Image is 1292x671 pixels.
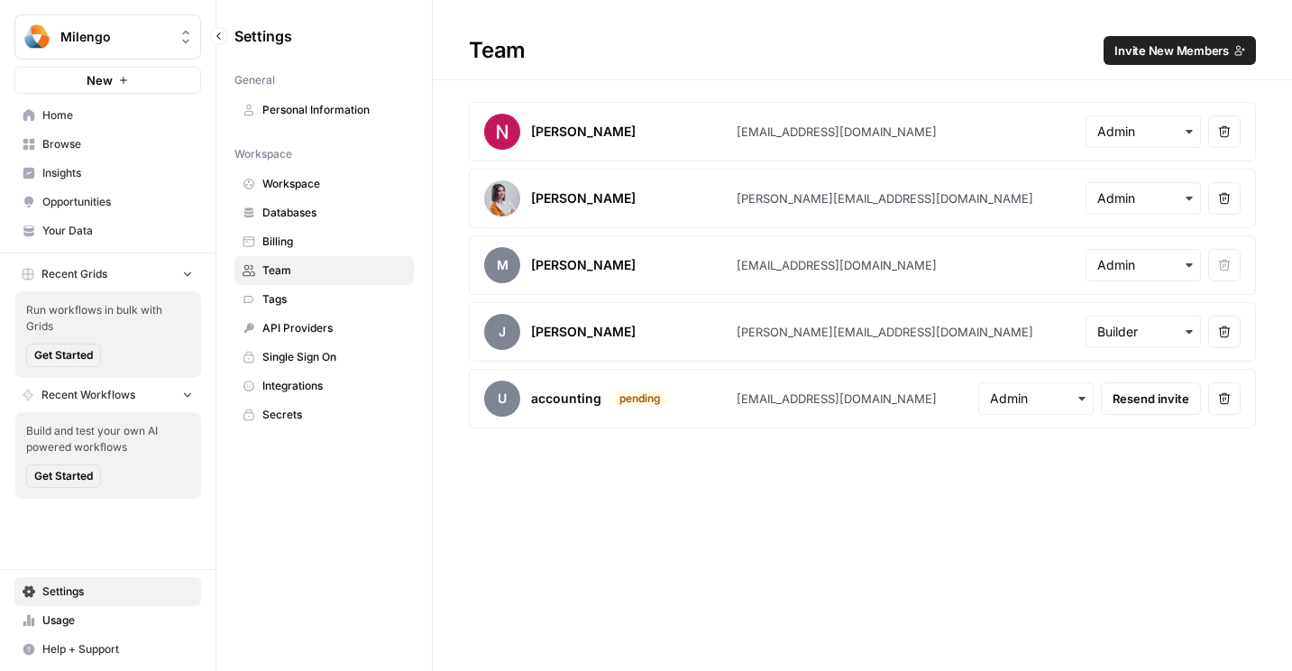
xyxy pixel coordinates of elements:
span: Workspace [262,176,406,192]
a: Billing [234,227,414,256]
button: Recent Workflows [14,381,201,409]
span: Secrets [262,407,406,423]
span: Resend invite [1113,390,1189,408]
a: Team [234,256,414,285]
div: [PERSON_NAME] [531,323,636,341]
button: Workspace: Milengo [14,14,201,60]
span: Usage [42,612,193,629]
span: u [484,381,520,417]
span: Help + Support [42,641,193,657]
div: [PERSON_NAME] [531,123,636,141]
span: API Providers [262,320,406,336]
div: [PERSON_NAME][EMAIL_ADDRESS][DOMAIN_NAME] [737,323,1033,341]
div: [EMAIL_ADDRESS][DOMAIN_NAME] [737,123,937,141]
div: [PERSON_NAME][EMAIL_ADDRESS][DOMAIN_NAME] [737,189,1033,207]
a: Settings [14,577,201,606]
span: Databases [262,205,406,221]
span: Personal Information [262,102,406,118]
span: Tags [262,291,406,308]
div: Team [433,36,1292,65]
span: Integrations [262,378,406,394]
span: Get Started [34,347,93,363]
div: [EMAIL_ADDRESS][DOMAIN_NAME] [737,256,937,274]
a: Browse [14,130,201,159]
span: Milengo [60,28,170,46]
span: New [87,71,113,89]
span: Billing [262,234,406,250]
button: Recent Grids [14,261,201,288]
button: Get Started [26,344,101,367]
img: avatar [484,114,520,150]
img: avatar [484,180,520,216]
span: Home [42,107,193,124]
span: Single Sign On [262,349,406,365]
button: Help + Support [14,635,201,664]
div: accounting [531,390,601,408]
span: Browse [42,136,193,152]
span: Invite New Members [1114,41,1229,60]
span: Opportunities [42,194,193,210]
div: [PERSON_NAME] [531,189,636,207]
div: [EMAIL_ADDRESS][DOMAIN_NAME] [737,390,937,408]
a: Opportunities [14,188,201,216]
img: Milengo Logo [21,21,53,53]
button: Invite New Members [1104,36,1256,65]
a: Single Sign On [234,343,414,372]
a: Workspace [234,170,414,198]
span: Run workflows in bulk with Grids [26,302,190,335]
a: Personal Information [234,96,414,124]
a: Tags [234,285,414,314]
div: [PERSON_NAME] [531,256,636,274]
a: Insights [14,159,201,188]
div: pending [612,391,668,407]
span: Insights [42,165,193,181]
a: Integrations [234,372,414,400]
span: General [234,72,275,88]
span: J [484,314,520,350]
button: Get Started [26,464,101,488]
span: Recent Grids [41,266,107,282]
button: New [14,67,201,94]
span: Recent Workflows [41,387,135,403]
a: Your Data [14,216,201,245]
span: Get Started [34,468,93,484]
input: Admin [990,390,1082,408]
a: Usage [14,606,201,635]
a: Home [14,101,201,130]
span: Settings [42,584,193,600]
span: Workspace [234,146,292,162]
span: Build and test your own AI powered workflows [26,423,190,455]
span: Team [262,262,406,279]
input: Admin [1097,123,1189,141]
span: Your Data [42,223,193,239]
input: Builder [1097,323,1189,341]
button: Resend invite [1101,382,1201,415]
input: Admin [1097,189,1189,207]
a: API Providers [234,314,414,343]
span: M [484,247,520,283]
span: Settings [234,25,292,47]
a: Secrets [234,400,414,429]
input: Admin [1097,256,1189,274]
a: Databases [234,198,414,227]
